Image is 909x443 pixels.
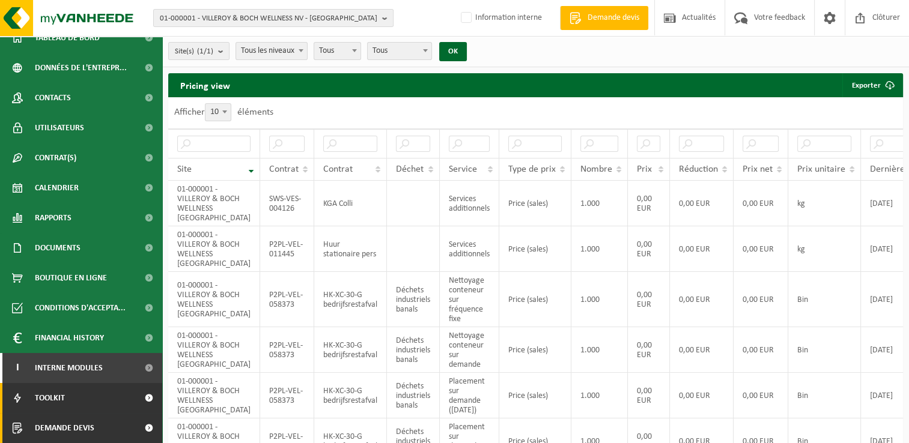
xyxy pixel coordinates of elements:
[670,327,734,373] td: 0,00 EUR
[168,226,260,272] td: 01-000001 - VILLEROY & BOCH WELLNESS [GEOGRAPHIC_DATA]
[35,413,94,443] span: Demande devis
[314,181,387,226] td: KGA Colli
[197,47,213,55] count: (1/1)
[449,164,477,174] span: Service
[508,164,556,174] span: Type de prix
[637,164,652,174] span: Prix
[35,143,76,173] span: Contrat(s)
[440,272,499,327] td: Nettoyage conteneur sur fréquence fixe
[734,373,788,418] td: 0,00 EUR
[168,73,242,97] h2: Pricing view
[628,373,670,418] td: 0,00 EUR
[260,327,314,373] td: P2PL-VEL-058373
[205,103,231,121] span: 10
[35,203,71,233] span: Rapports
[571,226,628,272] td: 1.000
[168,272,260,327] td: 01-000001 - VILLEROY & BOCH WELLNESS [GEOGRAPHIC_DATA]
[260,181,314,226] td: SWS-VES-004126
[260,373,314,418] td: P2PL-VEL-058373
[174,107,273,117] label: Afficher éléments
[314,43,360,59] span: Tous
[788,373,861,418] td: Bin
[368,43,431,59] span: Tous
[35,263,107,293] span: Boutique en ligne
[440,327,499,373] td: Nettoyage conteneur sur demande
[571,373,628,418] td: 1.000
[499,327,571,373] td: Price (sales)
[323,164,353,174] span: Contrat
[670,181,734,226] td: 0,00 EUR
[387,327,440,373] td: déchets industriels banals
[797,164,845,174] span: Prix unitaire
[499,272,571,327] td: Price (sales)
[628,272,670,327] td: 0,00 EUR
[177,164,192,174] span: Site
[236,42,308,60] span: Tous les niveaux
[585,12,642,24] span: Demande devis
[628,226,670,272] td: 0,00 EUR
[560,6,648,30] a: Demande devis
[168,181,260,226] td: 01-000001 - VILLEROY & BOCH WELLNESS [GEOGRAPHIC_DATA]
[35,383,65,413] span: Toolkit
[788,226,861,272] td: kg
[314,272,387,327] td: HK-XC-30-G bedrijfsrestafval
[314,42,361,60] span: Tous
[499,373,571,418] td: Price (sales)
[628,327,670,373] td: 0,00 EUR
[35,233,81,263] span: Documents
[175,43,213,61] span: Site(s)
[734,226,788,272] td: 0,00 EUR
[788,272,861,327] td: Bin
[734,181,788,226] td: 0,00 EUR
[670,226,734,272] td: 0,00 EUR
[35,353,103,383] span: Interne modules
[387,373,440,418] td: déchets industriels banals
[734,327,788,373] td: 0,00 EUR
[734,272,788,327] td: 0,00 EUR
[440,373,499,418] td: Placement sur demande ([DATE])
[743,164,773,174] span: Prix net
[499,226,571,272] td: Price (sales)
[670,272,734,327] td: 0,00 EUR
[160,10,377,28] span: 01-000001 - VILLEROY & BOCH WELLNESS NV - [GEOGRAPHIC_DATA]
[35,83,71,113] span: Contacts
[679,164,718,174] span: Réduction
[35,323,104,353] span: Financial History
[314,373,387,418] td: HK-XC-30-G bedrijfsrestafval
[580,164,612,174] span: Nombre
[168,42,230,60] button: Site(s)(1/1)
[205,104,231,121] span: 10
[314,327,387,373] td: HK-XC-30-G bedrijfsrestafval
[788,181,861,226] td: kg
[12,353,23,383] span: I
[842,73,902,97] button: Exporter
[35,293,126,323] span: Conditions d'accepta...
[571,181,628,226] td: 1.000
[439,42,467,61] button: OK
[628,181,670,226] td: 0,00 EUR
[440,226,499,272] td: Services additionnels
[571,327,628,373] td: 1.000
[396,164,424,174] span: Déchet
[670,373,734,418] td: 0,00 EUR
[260,272,314,327] td: P2PL-VEL-058373
[458,9,542,27] label: Information interne
[168,327,260,373] td: 01-000001 - VILLEROY & BOCH WELLNESS [GEOGRAPHIC_DATA]
[571,272,628,327] td: 1.000
[260,226,314,272] td: P2PL-VEL-011445
[35,113,84,143] span: Utilisateurs
[499,181,571,226] td: Price (sales)
[153,9,394,27] button: 01-000001 - VILLEROY & BOCH WELLNESS NV - [GEOGRAPHIC_DATA]
[236,43,307,59] span: Tous les niveaux
[269,164,299,174] span: Contrat
[440,181,499,226] td: Services additionnels
[35,23,100,53] span: Tableau de bord
[35,173,79,203] span: Calendrier
[788,327,861,373] td: Bin
[387,272,440,327] td: déchets industriels banals
[367,42,432,60] span: Tous
[168,373,260,418] td: 01-000001 - VILLEROY & BOCH WELLNESS [GEOGRAPHIC_DATA]
[314,226,387,272] td: Huur stationaire pers
[35,53,127,83] span: Données de l'entrepr...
